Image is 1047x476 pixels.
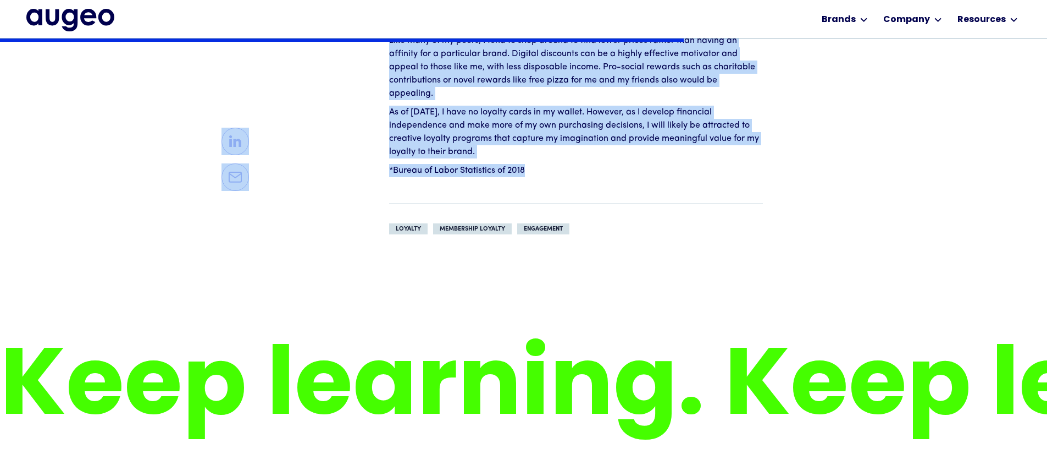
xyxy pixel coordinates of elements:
div: Resources [957,13,1006,26]
img: Augeo's full logo in midnight blue. [26,9,114,31]
p: As of [DATE], I have no loyalty cards in my wallet. However, as I develop financial independence ... [389,106,763,158]
div: Loyalty [396,225,421,233]
a: home [26,9,114,31]
div: Membership Loyalty [440,225,505,233]
div: Engagement [524,225,563,233]
p: *Bureau of Labor Statistics of 2018 [389,164,763,177]
div: Company [883,13,930,26]
div: Brands [822,13,856,26]
p: Like many of my peers, I tend to shop around to find lower prices rather than having an affinity ... [389,8,763,100]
